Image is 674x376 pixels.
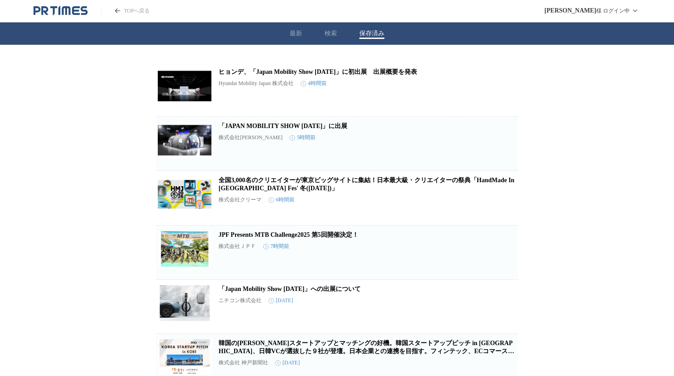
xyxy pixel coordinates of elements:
[158,68,211,104] img: ヒョンデ、「Japan Mobility Show 2025」に初出展 出展概要を発表
[301,80,327,87] time: 4時間前
[269,297,293,304] time: [DATE]
[290,134,316,141] time: 5時間前
[219,297,261,304] p: ニチコン株式会社
[219,286,361,292] a: 「Japan Mobility Show [DATE]」への出展について
[219,231,358,238] a: JPF Presents MTB Challenge2025 第5回開催決定！
[219,123,347,129] a: 「JAPAN MOBILITY SHOW [DATE]」に出展
[324,30,337,38] button: 検索
[219,243,256,250] p: 株式会社ＪＰＦ
[219,177,514,192] a: 全国3,000名のクリエイターが東京ビッグサイトに集結！日本最大級・クリエイターの祭典「HandMade In [GEOGRAPHIC_DATA] Fes' 冬([DATE])」
[158,122,211,158] img: 「JAPAN MOBILITY SHOW 2025」に出展
[219,68,417,75] a: ヒョンデ、「Japan Mobility Show [DATE]」に初出展 出展概要を発表
[219,196,261,204] p: 株式会社クリーマ
[269,196,295,204] time: 6時間前
[544,7,596,14] span: [PERSON_NAME]
[290,30,302,38] button: 最新
[359,30,384,38] button: 保存済み
[219,359,268,367] p: 株式会社 神戸新聞社
[219,134,282,141] p: 株式会社[PERSON_NAME]
[219,340,514,363] a: 韓国の[PERSON_NAME]スタートアップとマッチングの好機。韓国スタートアップピッチ in [GEOGRAPHIC_DATA]、日韓VCが選抜した９社が登壇。日本企業との連携を目指す。フィ...
[101,7,150,15] a: PR TIMESのトップページはこちら
[158,231,211,267] img: JPF Presents MTB Challenge2025 第5回開催決定！
[158,176,211,212] img: 全国3,000名のクリエイターが東京ビッグサイトに集結！日本最大級・クリエイターの祭典「HandMade In Japan Fes' 冬(2026)」
[158,339,211,375] img: 韓国の有望スタートアップとマッチングの好機。韓国スタートアップピッチ in 神戸、日韓VCが選抜した９社が登壇。日本企業との連携を目指す。フィンテック、ECコマース、ファッションテックなど 参加者募集
[263,243,289,250] time: 7時間前
[219,80,294,87] p: Hyundai Mobility Japan 株式会社
[158,285,211,321] img: 「Japan Mobility Show 2025」への出展について
[275,359,300,366] time: [DATE]
[34,5,88,16] a: PR TIMESのトップページはこちら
